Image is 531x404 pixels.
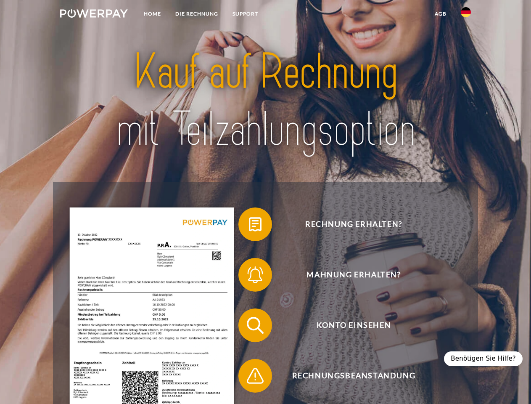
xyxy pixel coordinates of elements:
span: Rechnung erhalten? [251,207,457,241]
a: DIE RECHNUNG [168,6,225,21]
img: logo-powerpay-white.svg [60,9,128,18]
button: Mahnung erhalten? [238,258,457,292]
div: Benötigen Sie Hilfe? [444,351,523,366]
a: agb [428,6,454,21]
span: Rechnungsbeanstandung [251,359,457,393]
button: Rechnung erhalten? [238,207,457,241]
img: qb_warning.svg [245,365,266,386]
span: Mahnung erhalten? [251,258,457,292]
span: Konto einsehen [251,308,457,342]
img: de [461,7,471,17]
img: qb_bell.svg [245,264,266,285]
a: Home [137,6,168,21]
img: qb_bill.svg [245,214,266,235]
button: Rechnungsbeanstandung [238,359,457,393]
img: title-powerpay_de.svg [80,40,451,161]
button: Konto einsehen [238,308,457,342]
img: qb_search.svg [245,315,266,336]
a: SUPPORT [225,6,265,21]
